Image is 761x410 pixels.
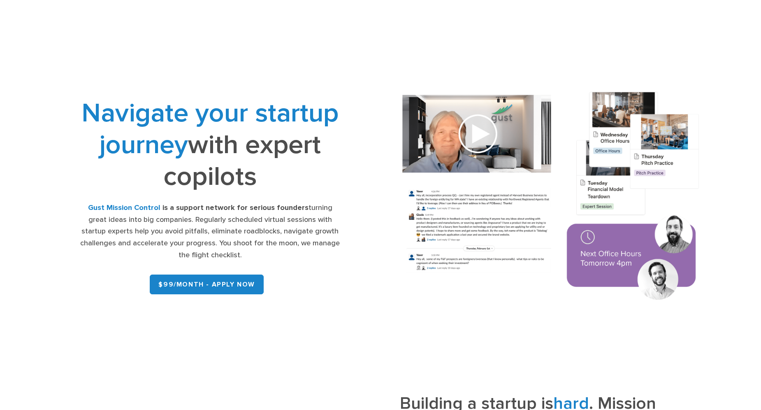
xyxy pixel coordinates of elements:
[79,97,341,192] h1: with expert copilots
[81,97,339,161] span: Navigate your startup journey
[387,80,715,315] img: Composition of calendar events, a video call presentation, and chat rooms
[79,202,341,261] div: turning great ideas into big companies. Regularly scheduled virtual sessions with startup experts...
[162,203,309,212] strong: is a support network for serious founders
[88,203,160,212] strong: Gust Mission Control
[150,275,264,294] a: $99/month - APPLY NOW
